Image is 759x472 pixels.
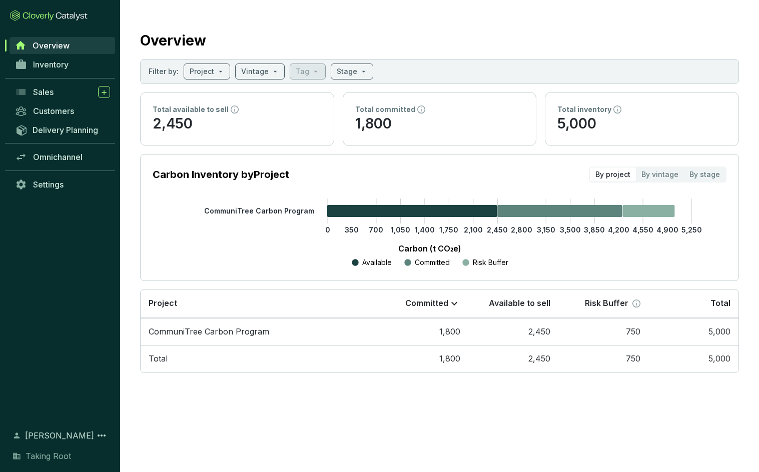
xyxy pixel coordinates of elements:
[355,104,415,114] p: Total committed
[149,66,179,76] p: Filter by:
[608,225,629,234] tspan: 4,200
[369,225,383,234] tspan: 700
[141,318,378,345] td: CommuniTree Carbon Program
[153,114,322,133] p: 2,450
[153,104,229,114] p: Total available to sell
[684,167,725,181] div: By stage
[168,242,691,254] p: Carbon (t CO₂e)
[355,114,524,133] p: 1,800
[325,225,330,234] tspan: 0
[636,167,684,181] div: By vintage
[584,225,605,234] tspan: 3,850
[10,37,115,54] a: Overview
[557,104,611,114] p: Total inventory
[25,429,94,441] span: [PERSON_NAME]
[33,125,98,135] span: Delivery Planning
[10,148,115,165] a: Omnichannel
[557,114,726,133] p: 5,000
[296,66,309,76] p: Tag
[33,87,54,97] span: Sales
[345,225,359,234] tspan: 350
[558,345,648,372] td: 750
[560,225,581,234] tspan: 3,500
[464,225,483,234] tspan: 2,100
[589,166,726,182] div: segmented control
[33,152,83,162] span: Omnichannel
[204,206,314,215] tspan: CommuniTree Carbon Program
[33,59,69,69] span: Inventory
[468,289,558,318] th: Available to sell
[378,318,468,345] td: 1,800
[10,121,115,138] a: Delivery Planning
[10,102,115,119] a: Customers
[439,225,458,234] tspan: 1,750
[415,225,435,234] tspan: 1,400
[26,450,71,462] span: Taking Root
[511,225,532,234] tspan: 2,800
[632,225,653,234] tspan: 4,550
[378,345,468,372] td: 1,800
[141,345,378,372] td: Total
[141,289,378,318] th: Project
[648,318,738,345] td: 5,000
[10,56,115,73] a: Inventory
[33,40,70,50] span: Overview
[648,345,738,372] td: 5,000
[468,318,558,345] td: 2,450
[10,83,115,100] a: Sales
[140,30,206,51] h2: Overview
[10,176,115,193] a: Settings
[391,225,410,234] tspan: 1,050
[153,167,289,181] p: Carbon Inventory by Project
[33,179,64,189] span: Settings
[362,257,392,267] p: Available
[473,257,508,267] p: Risk Buffer
[585,298,628,309] p: Risk Buffer
[405,298,448,309] p: Committed
[681,225,702,234] tspan: 5,250
[656,225,678,234] tspan: 4,900
[33,106,74,116] span: Customers
[590,167,636,181] div: By project
[415,257,450,267] p: Committed
[558,318,648,345] td: 750
[487,225,508,234] tspan: 2,450
[468,345,558,372] td: 2,450
[648,289,738,318] th: Total
[537,225,555,234] tspan: 3,150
